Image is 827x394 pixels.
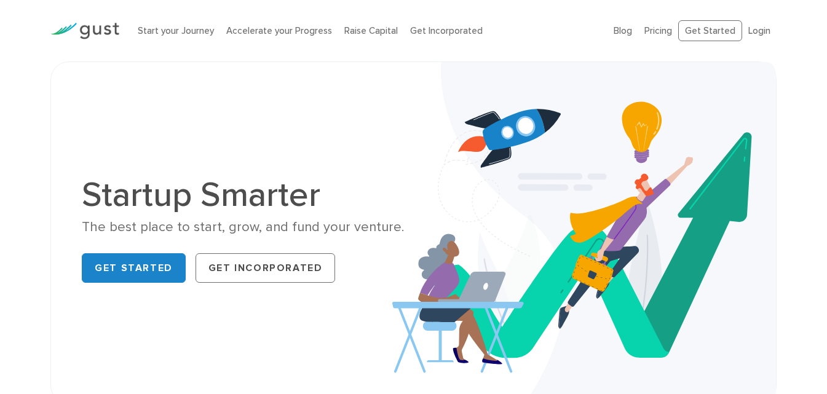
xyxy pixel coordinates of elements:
a: Accelerate your Progress [226,25,332,36]
a: Login [748,25,770,36]
a: Pricing [644,25,672,36]
a: Get Incorporated [196,253,336,283]
a: Get Started [678,20,742,42]
a: Blog [614,25,632,36]
a: Start your Journey [138,25,214,36]
a: Raise Capital [344,25,398,36]
a: Get Started [82,253,186,283]
img: Gust Logo [50,23,119,39]
a: Get Incorporated [410,25,483,36]
h1: Startup Smarter [82,178,404,212]
div: The best place to start, grow, and fund your venture. [82,218,404,236]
